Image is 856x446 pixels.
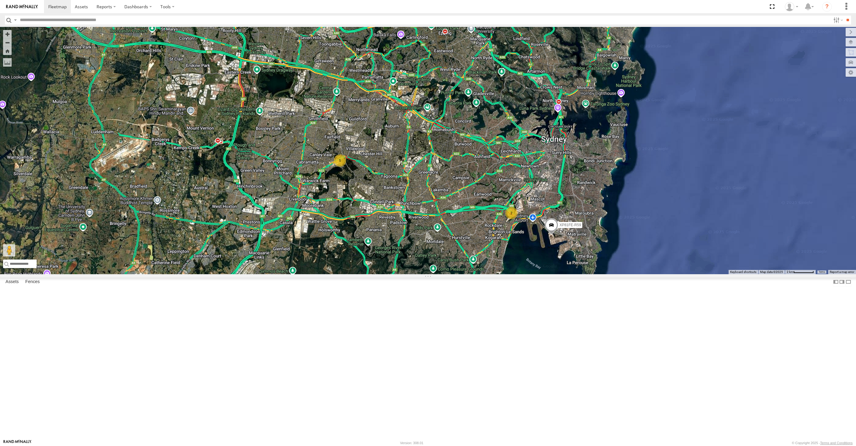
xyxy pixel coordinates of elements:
[3,440,31,446] a: Visit our Website
[846,68,856,77] label: Map Settings
[3,47,12,55] button: Zoom Home
[334,154,346,167] div: 5
[785,270,816,274] button: Map Scale: 2 km per 63 pixels
[833,278,839,286] label: Dock Summary Table to the Left
[730,270,756,274] button: Keyboard shortcuts
[400,441,423,445] div: Version: 308.01
[787,270,793,274] span: 2 km
[839,278,845,286] label: Dock Summary Table to the Right
[2,278,22,286] label: Assets
[819,271,825,273] a: Terms (opens in new tab)
[792,441,853,445] div: © Copyright 2025 -
[831,16,844,24] label: Search Filter Options
[830,270,854,274] a: Report a map error
[3,30,12,38] button: Zoom in
[3,244,15,256] button: Drag Pegman onto the map to open Street View
[820,441,853,445] a: Terms and Conditions
[760,270,783,274] span: Map data ©2025
[559,223,581,227] span: XP81FE-R59
[22,278,43,286] label: Fences
[822,2,832,12] i: ?
[845,278,851,286] label: Hide Summary Table
[783,2,800,11] div: Quang MAC
[13,16,18,24] label: Search Query
[505,207,518,219] div: 2
[3,38,12,47] button: Zoom out
[6,5,38,9] img: rand-logo.svg
[3,58,12,67] label: Measure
